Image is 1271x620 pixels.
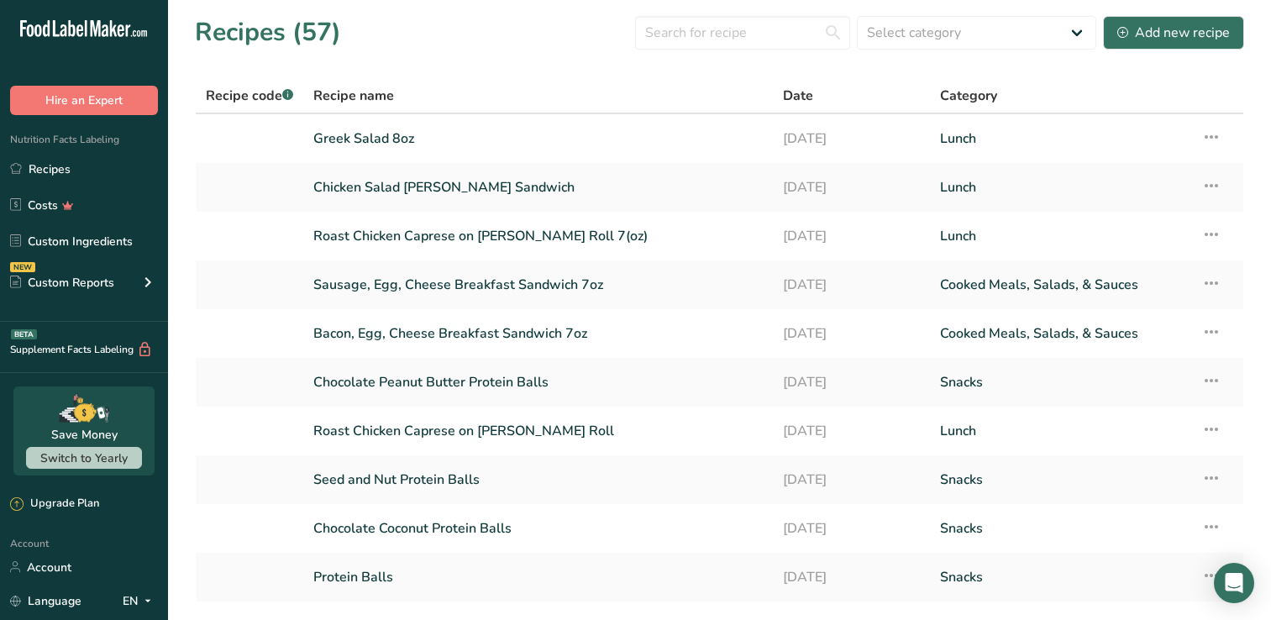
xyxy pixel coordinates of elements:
a: Seed and Nut Protein Balls [313,462,763,497]
a: Roast Chicken Caprese on [PERSON_NAME] Roll [313,413,763,449]
a: [DATE] [783,560,920,595]
a: Language [10,586,81,616]
a: [DATE] [783,511,920,546]
div: Open Intercom Messenger [1214,563,1254,603]
a: [DATE] [783,413,920,449]
div: Custom Reports [10,274,114,292]
a: [DATE] [783,267,920,302]
a: Lunch [940,218,1181,254]
a: Bacon, Egg, Cheese Breakfast Sandwich 7oz [313,316,763,351]
div: Add new recipe [1117,23,1230,43]
span: Date [783,86,813,106]
input: Search for recipe [635,16,850,50]
div: EN [123,591,158,611]
a: Sausage, Egg, Cheese Breakfast Sandwich 7oz [313,267,763,302]
a: Protein Balls [313,560,763,595]
a: [DATE] [783,170,920,205]
div: Save Money [51,426,118,444]
a: [DATE] [783,462,920,497]
a: Chicken Salad [PERSON_NAME] Sandwich [313,170,763,205]
a: Lunch [940,170,1181,205]
span: Recipe code [206,87,293,105]
a: [DATE] [783,218,920,254]
a: Snacks [940,560,1181,595]
button: Switch to Yearly [26,447,142,469]
a: Snacks [940,511,1181,546]
a: Lunch [940,413,1181,449]
a: Chocolate Coconut Protein Balls [313,511,763,546]
a: Cooked Meals, Salads, & Sauces [940,267,1181,302]
a: [DATE] [783,365,920,400]
button: Add new recipe [1103,16,1244,50]
div: NEW [10,262,35,272]
span: Category [940,86,997,106]
span: Recipe name [313,86,394,106]
a: Greek Salad 8oz [313,121,763,156]
a: Chocolate Peanut Butter Protein Balls [313,365,763,400]
a: Cooked Meals, Salads, & Sauces [940,316,1181,351]
div: BETA [11,329,37,339]
a: Roast Chicken Caprese on [PERSON_NAME] Roll 7(oz) [313,218,763,254]
h1: Recipes (57) [195,13,341,51]
a: Snacks [940,365,1181,400]
a: [DATE] [783,316,920,351]
button: Hire an Expert [10,86,158,115]
span: Switch to Yearly [40,450,128,466]
div: Upgrade Plan [10,496,99,512]
a: Lunch [940,121,1181,156]
a: [DATE] [783,121,920,156]
a: Snacks [940,462,1181,497]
